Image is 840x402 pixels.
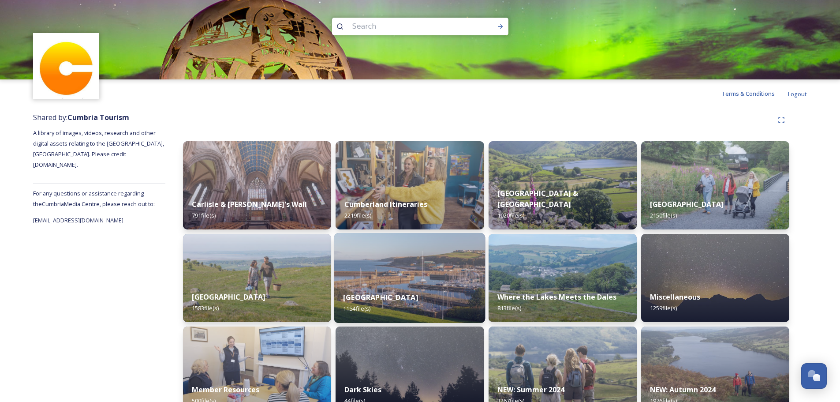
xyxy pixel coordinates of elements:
img: Blea%2520Tarn%2520Star-Lapse%2520Loop.jpg [641,234,789,322]
img: Hartsop-222.jpg [489,141,637,229]
span: For any questions or assistance regarding the Cumbria Media Centre, please reach out to: [33,189,155,208]
span: 2150 file(s) [650,211,677,219]
strong: [GEOGRAPHIC_DATA] [650,199,724,209]
span: [EMAIL_ADDRESS][DOMAIN_NAME] [33,216,123,224]
img: PM204584.jpg [641,141,789,229]
img: Carlisle-couple-176.jpg [183,141,331,229]
img: Grange-over-sands-rail-250.jpg [183,234,331,322]
img: Attract%2520and%2520Disperse%2520%28274%2520of%25201364%29.jpg [489,234,637,322]
strong: NEW: Summer 2024 [497,385,564,394]
strong: [GEOGRAPHIC_DATA] & [GEOGRAPHIC_DATA] [497,188,578,209]
strong: NEW: Autumn 2024 [650,385,716,394]
img: Whitehaven-283.jpg [334,233,485,323]
img: 8ef860cd-d990-4a0f-92be-bf1f23904a73.jpg [336,141,484,229]
strong: [GEOGRAPHIC_DATA] [192,292,265,302]
span: A library of images, videos, research and other digital assets relating to the [GEOGRAPHIC_DATA],... [33,129,165,169]
strong: Member Resources [192,385,259,394]
strong: Where the Lakes Meets the Dales [497,292,616,302]
span: 1154 file(s) [343,304,370,312]
input: Search [348,17,469,36]
strong: Carlisle & [PERSON_NAME]'s Wall [192,199,307,209]
span: Terms & Conditions [721,90,775,98]
span: Logout [788,90,807,98]
strong: Cumberland Itineraries [344,199,427,209]
strong: Cumbria Tourism [67,113,129,122]
strong: Dark Skies [344,385,381,394]
span: 1583 file(s) [192,304,219,312]
span: 791 file(s) [192,211,216,219]
span: 2219 file(s) [344,211,371,219]
span: 813 file(s) [497,304,521,312]
span: 1259 file(s) [650,304,677,312]
span: Shared by: [33,113,129,122]
a: Terms & Conditions [721,88,788,99]
button: Open Chat [801,363,827,389]
img: images.jpg [34,34,98,98]
span: 1020 file(s) [497,211,524,219]
strong: Miscellaneous [650,292,700,302]
strong: [GEOGRAPHIC_DATA] [343,293,418,302]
